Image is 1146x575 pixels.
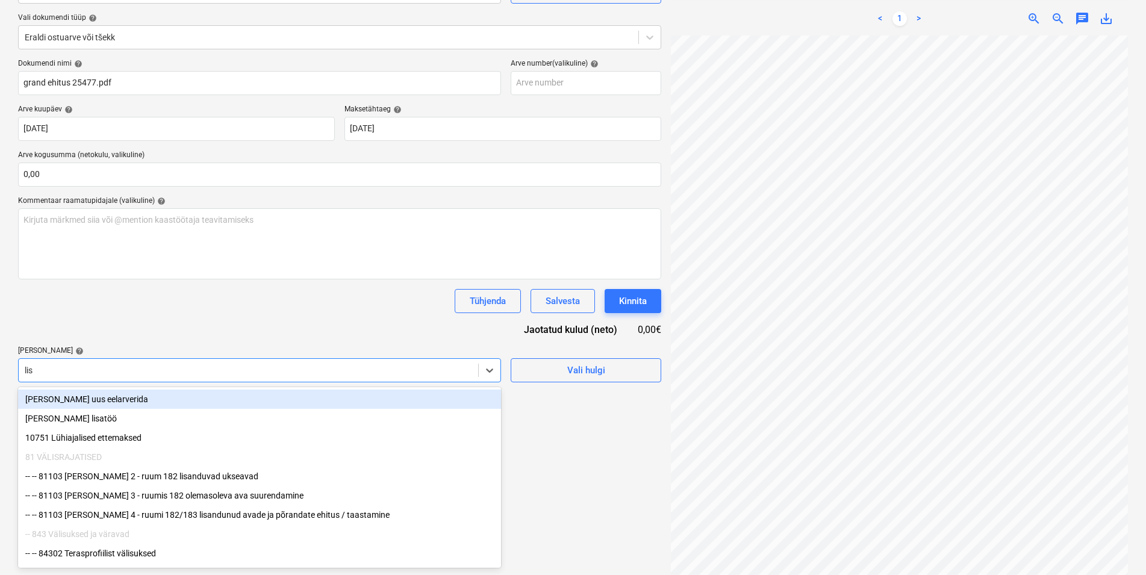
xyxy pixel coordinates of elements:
span: chat [1075,11,1089,26]
div: -- 843 Välisuksed ja väravad [18,524,501,544]
a: Previous page [873,11,888,26]
button: Vali hulgi [511,358,661,382]
div: -- -- 81103 [PERSON_NAME] 3 - ruumis 182 olemasoleva ava suurendamine [18,486,501,505]
div: -- -- 81103 Lisa 3 - ruumis 182 olemasoleva ava suurendamine [18,486,501,505]
div: 10751 Lühiajalised ettemaksed [18,428,501,447]
span: zoom_in [1027,11,1041,26]
div: [PERSON_NAME] [18,346,501,356]
span: help [73,347,84,355]
input: Dokumendi nimi [18,71,501,95]
span: help [155,197,166,205]
p: Arve kogusumma (netokulu, valikuline) [18,151,661,163]
div: Kinnita [619,293,647,309]
input: Tähtaega pole määratud [344,117,661,141]
input: Arve number [511,71,661,95]
input: Arve kogusumma (netokulu, valikuline) [18,163,661,187]
div: 0,00€ [637,323,662,337]
div: -- -- 81103 Lisa 2 - ruum 182 lisanduvad ukseavad [18,467,501,486]
div: -- -- 81103 [PERSON_NAME] 4 - ruumi 182/183 lisandunud avade ja põrandate ehitus / taastamine [18,505,501,524]
div: 81 VÄLISRAJATISED [18,447,501,467]
span: help [62,105,73,114]
span: help [588,60,599,68]
button: Kinnita [605,289,661,313]
div: [PERSON_NAME] uus eelarverida [18,390,501,409]
div: Maksetähtaeg [344,105,661,114]
span: zoom_out [1051,11,1065,26]
div: Arve kuupäev [18,105,335,114]
span: help [72,60,83,68]
div: Kommentaar raamatupidajale (valikuline) [18,196,661,206]
button: Salvesta [531,289,595,313]
iframe: Chat Widget [1086,517,1146,575]
a: Next page [912,11,926,26]
div: Lisa uus eelarverida [18,390,501,409]
div: [PERSON_NAME] lisatöö [18,409,501,428]
div: Vali hulgi [567,362,605,378]
div: -- -- 84302 Terasprofiilist välisuksed [18,544,501,563]
a: Page 1 is your current page [892,11,907,26]
input: Arve kuupäeva pole määratud. [18,117,335,141]
div: Tühjenda [470,293,506,309]
div: Arve number (valikuline) [511,59,661,69]
span: help [86,14,97,22]
button: Tühjenda [455,289,521,313]
div: -- -- 81103 [PERSON_NAME] 2 - ruum 182 lisanduvad ukseavad [18,467,501,486]
div: Jaotatud kulud (neto) [505,323,636,337]
div: Salvesta [546,293,580,309]
span: save_alt [1099,11,1113,26]
div: Lisa uus lisatöö [18,409,501,428]
div: Dokumendi nimi [18,59,501,69]
div: -- -- 81103 Lisa 4 - ruumi 182/183 lisandunud avade ja põrandate ehitus / taastamine [18,505,501,524]
span: help [391,105,402,114]
div: Vali dokumendi tüüp [18,13,661,23]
